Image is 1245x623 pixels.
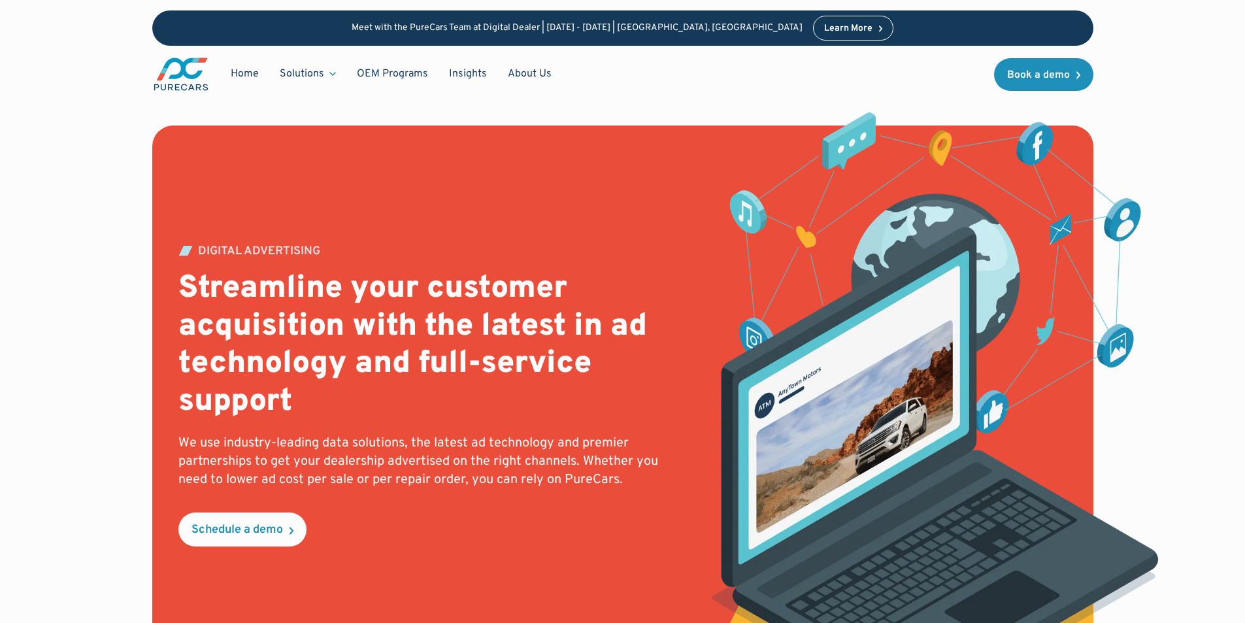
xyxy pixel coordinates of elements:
[1007,70,1070,80] div: Book a demo
[152,56,210,92] a: main
[497,61,562,86] a: About Us
[220,61,269,86] a: Home
[269,61,346,86] div: Solutions
[352,23,803,34] p: Meet with the PureCars Team at Digital Dealer | [DATE] - [DATE] | [GEOGRAPHIC_DATA], [GEOGRAPHIC_...
[178,271,685,421] h2: Streamline your customer acquisition with the latest in ad technology and full-service support
[191,524,283,536] div: Schedule a demo
[824,24,872,33] div: Learn More
[178,513,307,547] a: Schedule a demo
[198,246,320,258] div: DIGITAL ADVERTISING
[152,56,210,92] img: purecars logo
[178,434,685,489] p: We use industry-leading data solutions, the latest ad technology and premier partnerships to get ...
[280,67,324,81] div: Solutions
[994,58,1093,91] a: Book a demo
[439,61,497,86] a: Insights
[813,16,894,41] a: Learn More
[346,61,439,86] a: OEM Programs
